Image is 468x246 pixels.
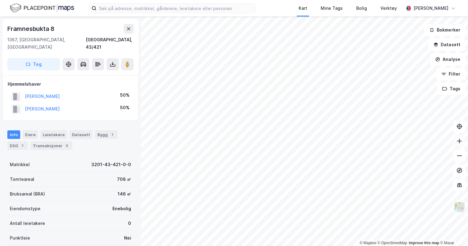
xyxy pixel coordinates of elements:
[436,68,466,80] button: Filter
[356,5,367,12] div: Bolig
[437,83,466,95] button: Tags
[19,143,25,149] div: 1
[128,220,131,227] div: 0
[428,39,466,51] button: Datasett
[437,217,468,246] iframe: Chat Widget
[360,241,376,245] a: Mapbox
[70,130,92,139] div: Datasett
[378,241,407,245] a: OpenStreetMap
[454,201,465,213] img: Z
[7,130,20,139] div: Info
[120,91,130,99] div: 50%
[8,80,133,88] div: Hjemmelshaver
[120,104,130,111] div: 50%
[430,53,466,65] button: Analyse
[91,161,131,168] div: 3201-43-421-0-0
[118,190,131,198] div: 146 ㎡
[95,130,118,139] div: Bygg
[424,24,466,36] button: Bokmerker
[7,36,86,51] div: 1367, [GEOGRAPHIC_DATA], [GEOGRAPHIC_DATA]
[64,143,70,149] div: 3
[7,24,56,34] div: Framnesbukta 8
[124,234,131,242] div: Nei
[23,130,38,139] div: Eiere
[109,132,115,138] div: 1
[117,176,131,183] div: 708 ㎡
[96,4,255,13] input: Søk på adresse, matrikkel, gårdeiere, leietakere eller personer
[40,130,67,139] div: Leietakere
[30,141,72,150] div: Transaksjoner
[299,5,307,12] div: Kart
[10,3,74,13] img: logo.f888ab2527a4732fd821a326f86c7f29.svg
[380,5,397,12] div: Verktøy
[10,205,40,212] div: Eiendomstype
[86,36,134,51] div: [GEOGRAPHIC_DATA], 43/421
[10,234,30,242] div: Punktleie
[10,220,45,227] div: Antall leietakere
[112,205,131,212] div: Enebolig
[7,58,60,70] button: Tag
[321,5,343,12] div: Mine Tags
[10,161,30,168] div: Matrikkel
[409,241,439,245] a: Improve this map
[10,190,45,198] div: Bruksareal (BRA)
[7,141,28,150] div: ESG
[10,176,34,183] div: Tomteareal
[413,5,448,12] div: [PERSON_NAME]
